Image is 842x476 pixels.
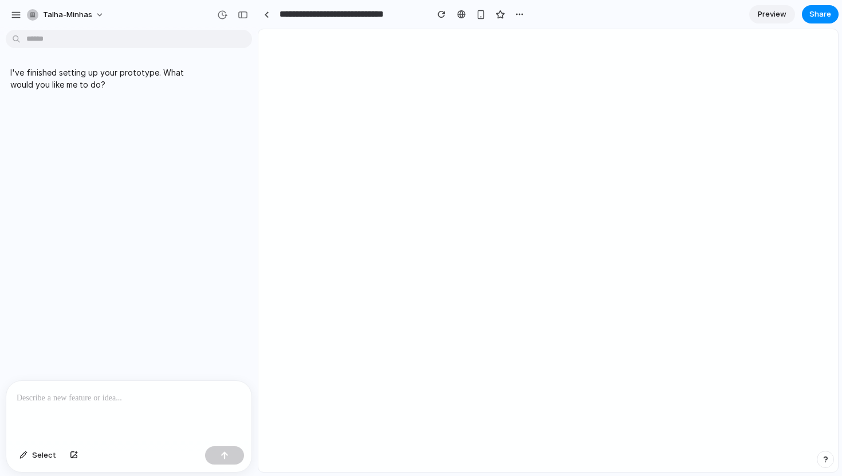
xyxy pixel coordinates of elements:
[758,9,786,20] span: Preview
[749,5,795,23] a: Preview
[22,6,110,24] button: talha-minhas
[802,5,839,23] button: Share
[14,446,62,465] button: Select
[10,66,202,91] p: I've finished setting up your prototype. What would you like me to do?
[43,9,92,21] span: talha-minhas
[809,9,831,20] span: Share
[32,450,56,461] span: Select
